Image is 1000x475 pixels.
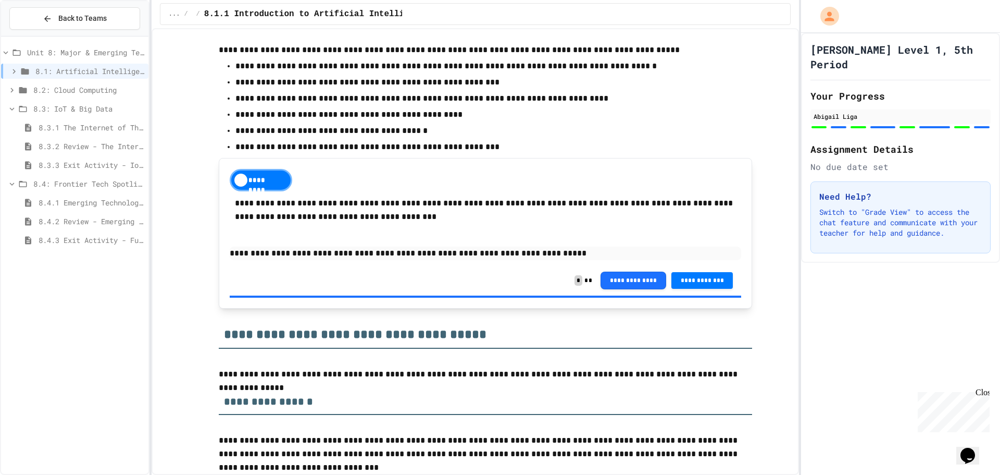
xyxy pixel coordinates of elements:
span: 8.3.3 Exit Activity - IoT Data Detective Challenge [39,160,144,170]
iframe: chat widget [956,433,990,465]
span: 8.4.1 Emerging Technologies: Shaping Our Digital Future [39,197,144,208]
h3: Need Help? [819,190,982,203]
button: Back to Teams [9,7,140,30]
div: My Account [809,4,842,28]
h1: [PERSON_NAME] Level 1, 5th Period [810,42,991,71]
p: Switch to "Grade View" to access the chat feature and communicate with your teacher for help and ... [819,207,982,238]
span: 8.4.2 Review - Emerging Technologies: Shaping Our Digital Future [39,216,144,227]
h2: Your Progress [810,89,991,103]
div: Chat with us now!Close [4,4,72,66]
span: / [184,10,187,18]
span: 8.4.3 Exit Activity - Future Tech Challenge [39,235,144,246]
span: 8.1.1 Introduction to Artificial Intelligence [204,8,429,20]
span: 8.3: IoT & Big Data [33,103,144,114]
span: 8.3.1 The Internet of Things and Big Data: Our Connected Digital World [39,122,144,133]
h2: Assignment Details [810,142,991,156]
iframe: chat widget [914,388,990,432]
div: Abigail Liga [814,112,988,121]
div: No due date set [810,161,991,173]
span: 8.3.2 Review - The Internet of Things and Big Data [39,141,144,152]
span: / [196,10,200,18]
span: 8.1: Artificial Intelligence Basics [35,66,144,77]
span: Unit 8: Major & Emerging Technologies [27,47,144,58]
span: 8.4: Frontier Tech Spotlight [33,178,144,189]
span: Back to Teams [58,13,107,24]
span: 8.2: Cloud Computing [33,84,144,95]
span: ... [169,10,180,18]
